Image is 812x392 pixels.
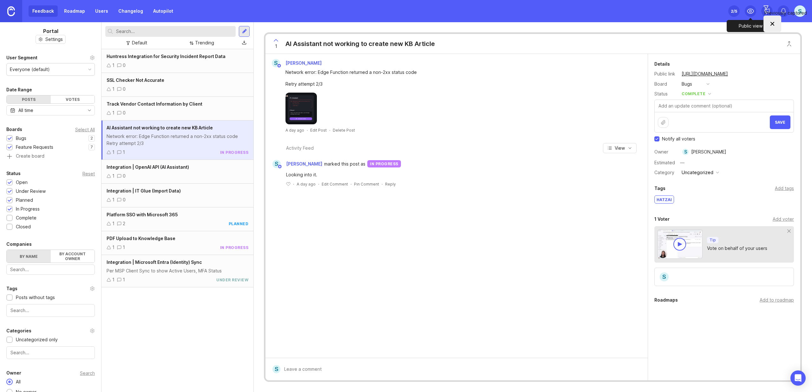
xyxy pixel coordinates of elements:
div: 1 [112,220,115,227]
a: Integration | OpenAI API (AI Assistant)10 [101,160,253,184]
span: SSL Checker Not Accurate [107,77,164,83]
a: Integration | Microsoft Entra (Identity) SyncPer MSP Client Sync to show Active Users, MFA Status... [101,255,253,287]
div: Add voter [773,216,794,223]
div: · [350,181,351,187]
div: Reset [82,172,95,175]
a: Roadmap [60,5,89,17]
img: member badge [277,63,282,68]
div: Votes [51,95,95,103]
span: [PERSON_NAME] [285,60,322,66]
input: Search... [10,349,91,356]
div: Add tags [775,185,794,192]
div: planned [229,221,249,226]
div: Search [80,371,95,375]
img: Canny Home [7,6,15,16]
input: Search... [116,28,233,35]
button: 2/5 [728,5,740,17]
div: Default [132,39,147,46]
a: Track Vendor Contact Information by Client10 [101,97,253,121]
span: Platform SSO with Microsoft 365 [107,212,178,217]
div: Planned [16,197,33,204]
div: · [307,127,308,133]
div: Open Intercom Messenger [790,370,806,386]
div: In Progress [16,206,40,212]
div: Status [654,90,677,97]
span: A day ago [285,127,304,133]
div: Public link [654,70,677,77]
button: Close button [783,37,796,50]
div: 1 [123,276,125,283]
div: Trending [195,39,214,46]
span: Notify all voters [662,136,695,142]
div: Tags [654,185,665,192]
div: 2 [123,220,125,227]
div: Boards [6,126,22,133]
div: Details [654,60,670,68]
button: View [603,143,637,153]
div: 0 [123,173,126,180]
div: in progress [220,245,249,250]
div: 1 [112,173,115,180]
div: Posts [7,95,51,103]
a: Autopilot [149,5,177,17]
a: S[PERSON_NAME] [269,160,324,168]
div: S [272,59,280,67]
div: Everyone (default) [10,66,50,73]
div: S [272,160,281,168]
a: Huntress Integration for Security Incident Report Data10 [101,49,253,73]
svg: toggle icon [84,108,95,113]
div: 0 [123,62,126,69]
div: Tags [6,285,17,292]
div: Looking into it. [286,171,540,178]
div: · [318,181,319,187]
div: under review [216,277,248,283]
div: Network error: Edge Function returned a non-2xx status code Retry attempt 2/3 [107,133,248,147]
div: Closed [16,223,31,230]
input: Checkbox to toggle notify voters [654,136,659,141]
span: Huntress Integration for Security Incident Report Data [107,54,226,59]
label: By name [7,250,51,263]
div: 1 [112,62,115,69]
span: AI Assistant not working to create new KB Article [107,125,213,130]
div: Public view [727,20,774,32]
div: Network error: Edge Function returned a non-2xx status code [285,69,539,76]
a: PDF Upload to Knowledge Base11in progress [101,231,253,255]
span: Track Vendor Contact Information by Client [107,101,202,107]
div: — [678,159,686,167]
div: Select All [75,128,95,131]
div: All [13,378,24,385]
div: Complete [16,214,36,221]
div: 1 [123,244,125,251]
div: Uncategorized only [16,336,58,343]
div: Under Review [16,188,46,195]
div: Uncategorized [682,169,713,176]
span: Integration | OpenAI API (AI Assistant) [107,164,189,170]
div: HatzAI [655,196,674,203]
a: Create board [6,154,95,160]
span: PDF Upload to Knowledge Base [107,236,175,241]
div: Bugs [16,135,26,142]
p: 2 [90,136,93,141]
img: https://canny-assets.io/images/587775cb4d4e87d970716066ec3a5b68.png [285,93,317,124]
a: Changelog [115,5,147,17]
div: 0 [123,86,126,93]
a: Platform SSO with Microsoft 36512planned [101,207,253,231]
span: Save [775,120,785,125]
div: S [794,5,806,17]
div: Roadmaps [654,296,678,304]
button: Save [770,115,790,129]
p: Tip [710,238,716,243]
div: Per MSP Client Sync to show Active Users, MFA Status [107,267,248,274]
div: Owner [6,369,21,377]
div: [PERSON_NAME] [691,148,726,155]
a: [URL][DOMAIN_NAME] [680,70,730,78]
span: 1 [275,43,277,50]
h1: Portal [43,27,58,35]
div: Pin Comment [354,181,379,187]
div: Companies [6,240,32,248]
div: Board [654,81,677,88]
div: Open [16,179,28,186]
span: [PERSON_NAME] [286,160,322,167]
div: in progress [220,150,249,155]
div: · [382,181,383,187]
